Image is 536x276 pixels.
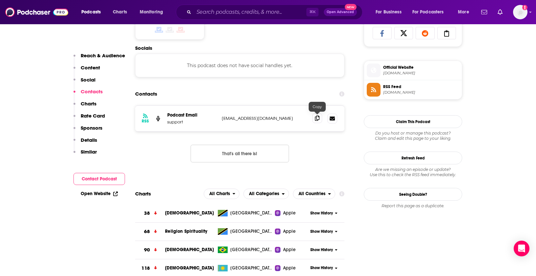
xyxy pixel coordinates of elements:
button: Reach & Audience [73,52,125,64]
a: 90 [135,241,165,259]
button: Refresh Feed [364,152,462,164]
h2: Charts [135,191,151,197]
span: For Podcasters [412,8,444,17]
span: Show History [310,265,333,271]
button: Contact Podcast [73,173,125,185]
p: Similar [81,149,97,155]
button: Show History [308,265,340,271]
button: Rate Card [73,113,105,125]
span: worshipleader.com [383,71,459,76]
a: RSS Feed[DOMAIN_NAME] [367,83,459,97]
span: Kazakhstan [230,265,273,271]
button: Show History [308,211,340,216]
h2: Platforms [204,189,240,199]
span: Monitoring [140,8,163,17]
button: open menu [408,7,453,17]
h2: Socials [135,45,344,51]
span: Show History [310,247,333,253]
button: Claim This Podcast [364,115,462,128]
a: Show notifications dropdown [495,7,505,18]
p: Podcast Email [167,112,216,118]
button: Show History [308,229,340,234]
button: Contacts [73,88,103,101]
button: open menu [204,189,240,199]
a: Apple [275,228,308,235]
span: Apple [283,247,296,253]
h2: Categories [243,189,289,199]
span: All Charts [209,192,230,196]
h2: Contacts [135,88,157,100]
a: Religion Spirituality [165,229,207,234]
button: open menu [243,189,289,199]
a: [GEOGRAPHIC_DATA], [GEOGRAPHIC_DATA] of [215,210,275,216]
a: Open Website [81,191,118,196]
span: omnycontent.com [383,90,459,95]
span: RSS Feed [383,84,459,90]
a: Share on Reddit [416,27,435,39]
span: Show History [310,211,333,216]
p: [EMAIL_ADDRESS][DOMAIN_NAME] [222,116,307,121]
h3: 68 [144,228,150,235]
button: Social [73,77,95,89]
span: For Business [376,8,402,17]
p: Content [81,64,100,71]
svg: Add a profile image [522,5,527,10]
a: Apple [275,265,308,271]
button: open menu [453,7,477,17]
div: Are we missing an episode or update? Use this to check the RSS feed immediately. [364,167,462,177]
span: Official Website [383,64,459,70]
button: open menu [77,7,109,17]
h3: 38 [144,210,150,217]
span: Open Advanced [327,10,354,14]
a: Official Website[DOMAIN_NAME] [367,64,459,77]
span: Show History [310,229,333,234]
p: Rate Card [81,113,105,119]
p: support [167,119,216,125]
span: Logged in as lsusanto [513,5,527,19]
button: open menu [371,7,410,17]
a: Apple [275,210,308,216]
h3: 118 [141,265,150,272]
img: Podchaser - Follow, Share and Rate Podcasts [5,6,68,18]
p: Social [81,77,95,83]
button: Details [73,137,97,149]
a: [GEOGRAPHIC_DATA] [215,247,275,253]
button: Open AdvancedNew [324,8,357,16]
span: Apple [283,265,296,271]
p: Charts [81,101,96,107]
a: [DEMOGRAPHIC_DATA] [165,210,214,216]
span: All Countries [299,192,325,196]
button: Sponsors [73,125,102,137]
a: [GEOGRAPHIC_DATA] [215,265,275,271]
a: Show notifications dropdown [479,7,490,18]
h3: 90 [144,246,150,254]
a: 68 [135,223,165,241]
h3: RSS [142,119,149,124]
a: Charts [109,7,131,17]
a: [GEOGRAPHIC_DATA], [GEOGRAPHIC_DATA] of [215,228,275,235]
div: Claim and edit this page to your liking. [364,131,462,141]
span: Tanzania, United Republic of [230,210,273,216]
button: Charts [73,101,96,113]
div: This podcast does not have social handles yet. [135,54,344,77]
span: Tanzania, United Republic of [230,228,273,235]
span: [DEMOGRAPHIC_DATA] [165,265,214,271]
img: User Profile [513,5,527,19]
div: Open Intercom Messenger [514,241,529,256]
span: More [458,8,469,17]
p: Details [81,137,97,143]
a: Copy Link [437,27,456,39]
span: Apple [283,228,296,235]
button: Show History [308,247,340,253]
button: Similar [73,149,97,161]
span: Do you host or manage this podcast? [364,131,462,136]
span: Apple [283,210,296,216]
p: Sponsors [81,125,102,131]
span: Brazil [230,247,273,253]
span: Podcasts [81,8,101,17]
span: [DEMOGRAPHIC_DATA] [165,247,214,252]
a: Share on Facebook [373,27,392,39]
h2: Countries [293,189,335,199]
